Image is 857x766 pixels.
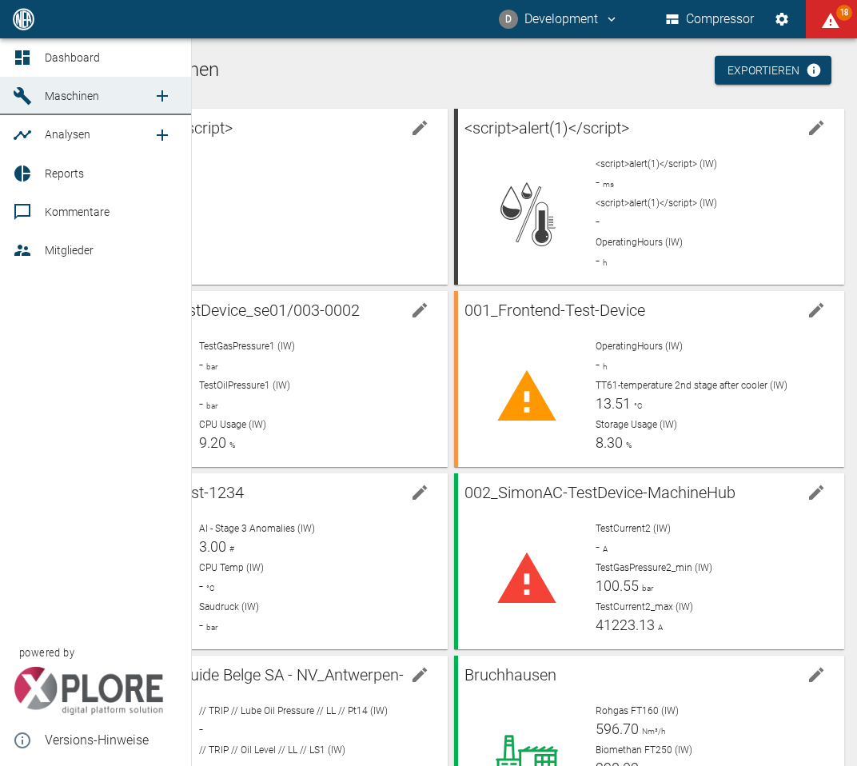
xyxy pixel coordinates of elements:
[715,56,831,86] a: Exportieren
[404,477,436,509] button: edit machine
[45,167,84,180] span: Reports
[199,523,315,534] span: AI - Stage 3 Anomalies (IW)
[600,258,607,267] span: h
[836,5,852,21] span: 18
[45,51,100,64] span: Dashboard
[199,395,203,412] span: -
[11,8,36,30] img: logo
[639,584,653,592] span: bar
[203,584,215,592] span: °C
[454,109,844,285] a: <script>alert(1)</script>edit machine<script>alert(1)</script> (IW)-ms<script>alert(1)</script> (...
[596,174,600,190] span: -
[68,301,360,320] span: 000_SimonAC-TestDevice_se01/003-0002
[45,90,99,102] span: Maschinen
[58,291,448,467] a: 000_SimonAC-TestDevice_se01/003-0002edit machineTestGasPressure1 (IW)-barTestOilPressure1 (IW)-ba...
[199,577,203,594] span: -
[464,301,645,320] span: 001_Frontend-Test-Device
[655,623,663,632] span: A
[800,659,832,691] button: edit machine
[596,395,631,412] span: 13.51
[596,562,712,573] span: TestGasPressure2_min (IW)
[45,731,178,750] span: Versions-Hinweise
[596,237,683,248] span: OperatingHours (IW)
[596,616,655,633] span: 41223.13
[631,401,643,410] span: °C
[226,545,234,553] span: #
[146,119,178,151] a: new /analyses/list/0
[596,538,600,555] span: -
[596,341,683,352] span: OperatingHours (IW)
[404,294,436,326] button: edit machine
[596,577,639,594] span: 100.55
[199,601,259,612] span: Saudruck (IW)
[203,401,217,410] span: bar
[199,705,388,716] span: // TRIP // Lube Oil Pressure // LL // Pt14 (IW)
[464,483,735,502] span: 002_SimonAC-TestDevice-MachineHub
[496,5,621,34] button: dev@neaxplore.com
[800,477,832,509] button: edit machine
[596,419,677,430] span: Storage Usage (IW)
[454,291,844,467] a: 001_Frontend-Test-Deviceedit machineOperatingHours (IW)-hTT61-temperature 2nd stage after cooler ...
[199,419,266,430] span: CPU Usage (IW)
[203,623,217,632] span: bar
[199,380,290,391] span: TestOilPressure1 (IW)
[199,616,203,633] span: -
[639,727,665,736] span: Nm³/h
[146,80,178,112] a: new /machines
[663,5,758,34] button: Compressor
[203,362,217,371] span: bar
[58,58,844,83] h1: Aktuelle Maschinen
[68,665,587,684] span: 13.0007/2_Air Liquide Belge SA - NV_Antwerpen-[GEOGRAPHIC_DATA] (BE)
[600,362,607,371] span: h
[596,705,679,716] span: Rohgas FT160 (IW)
[199,538,226,555] span: 3.00
[226,441,235,449] span: %
[58,473,448,649] a: 001_Jonas-AC-Test-1234edit machineAI - Stage 3 Anomalies (IW)3.00#CPU Temp (IW)-°CSaudruck (IW)-bar
[199,720,203,737] span: -
[600,545,608,553] span: A
[19,645,74,660] span: powered by
[199,562,264,573] span: CPU Temp (IW)
[58,109,448,285] a: <script>alert(1)</script>edit machine
[464,665,556,684] span: Bruchhausen
[596,158,717,170] span: <script>alert(1)</script> (IW)
[199,434,226,451] span: 9.20
[199,356,203,373] span: -
[464,118,629,138] span: <script>alert(1)</script>
[404,112,436,144] button: edit machine
[596,601,693,612] span: TestCurrent2_max (IW)
[199,341,295,352] span: TestGasPressure1 (IW)
[596,744,692,756] span: Biomethan FT250 (IW)
[596,356,600,373] span: -
[596,252,600,269] span: -
[404,659,436,691] button: edit machine
[800,294,832,326] button: edit machine
[596,213,600,229] span: -
[600,180,614,189] span: ms
[45,244,94,257] span: Mitglieder
[767,5,796,34] button: Einstellungen
[596,197,717,209] span: <script>alert(1)</script> (IW)
[454,473,844,649] a: 002_SimonAC-TestDevice-MachineHubedit machineTestCurrent2 (IW)-ATestGasPressure2_min (IW)100.55ba...
[623,441,632,449] span: %
[596,380,787,391] span: TT61-temperature 2nd stage after cooler (IW)
[596,434,623,451] span: 8.30
[45,128,90,141] span: Analysen
[13,667,164,715] img: Xplore Logo
[596,523,671,534] span: TestCurrent2 (IW)
[499,10,518,29] div: D
[596,720,639,737] span: 596.70
[800,112,832,144] button: edit machine
[806,62,822,78] svg: Jetzt mit HF Export
[45,205,110,218] span: Kommentare
[199,744,345,756] span: // TRIP // Oil Level // LL // LS1 (IW)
